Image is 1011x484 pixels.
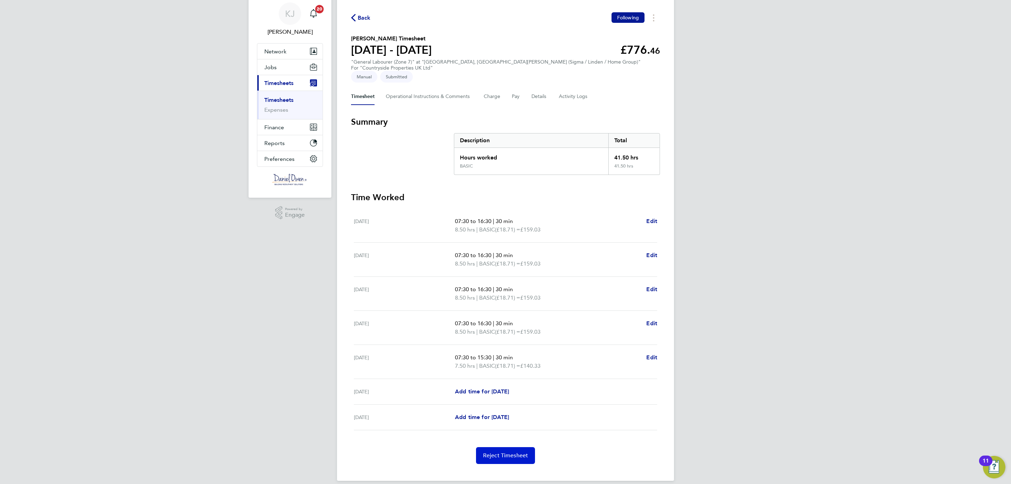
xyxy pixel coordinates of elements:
span: 8.50 hrs [455,328,475,335]
a: Edit [646,353,657,362]
div: Hours worked [454,148,608,163]
button: Timesheets [257,75,323,91]
div: [DATE] [354,413,455,421]
span: 07:30 to 16:30 [455,320,491,327]
button: Following [612,12,645,23]
button: Activity Logs [559,88,588,105]
span: Back [358,14,371,22]
div: [DATE] [354,285,455,302]
a: Timesheets [264,97,293,103]
span: (£18.71) = [495,294,520,301]
span: Edit [646,218,657,224]
span: £159.03 [520,328,541,335]
span: Jobs [264,64,277,71]
button: Finance [257,119,323,135]
button: Reports [257,135,323,151]
span: BASIC [479,225,495,234]
div: Summary [454,133,660,175]
span: Following [617,14,639,21]
span: 30 min [496,218,513,224]
span: (£18.71) = [495,328,520,335]
a: Powered byEngage [275,206,305,220]
span: | [476,260,478,267]
h2: [PERSON_NAME] Timesheet [351,34,432,43]
span: 8.50 hrs [455,226,475,233]
div: [DATE] [354,251,455,268]
h3: Time Worked [351,192,660,203]
span: | [493,286,494,293]
span: Powered by [285,206,305,212]
span: | [476,294,478,301]
h3: Summary [351,116,660,127]
div: [DATE] [354,319,455,336]
span: Edit [646,320,657,327]
button: Jobs [257,59,323,75]
div: For "Countryside Properties UK Ltd" [351,65,641,71]
button: Charge [484,88,501,105]
div: [DATE] [354,387,455,396]
span: Katherine Jacobs [257,28,323,36]
div: [DATE] [354,217,455,234]
a: Edit [646,217,657,225]
span: | [476,328,478,335]
span: 30 min [496,320,513,327]
span: (£18.71) = [495,362,520,369]
span: Edit [646,252,657,259]
a: Edit [646,251,657,260]
span: Add time for [DATE] [455,388,509,395]
button: Details [531,88,548,105]
span: | [476,226,478,233]
a: Add time for [DATE] [455,387,509,396]
span: | [493,252,494,259]
span: 07:30 to 15:30 [455,354,491,361]
span: 20 [315,5,324,13]
span: KJ [285,9,295,18]
span: (£18.71) = [495,226,520,233]
span: | [493,218,494,224]
span: 7.50 hrs [455,362,475,369]
a: Edit [646,319,657,328]
div: "General Labourer (Zone 7)" at "[GEOGRAPHIC_DATA], [GEOGRAPHIC_DATA][PERSON_NAME] (Sigma / Linden... [351,59,641,71]
div: [DATE] [354,353,455,370]
span: Timesheets [264,80,293,86]
span: 07:30 to 16:30 [455,252,491,259]
button: Pay [512,88,520,105]
span: £140.33 [520,362,541,369]
span: Reject Timesheet [483,452,528,459]
span: Network [264,48,286,55]
span: BASIC [479,260,495,268]
button: Operational Instructions & Comments [386,88,473,105]
span: 30 min [496,286,513,293]
span: 30 min [496,252,513,259]
span: | [493,320,494,327]
span: Engage [285,212,305,218]
button: Timesheets Menu [647,12,660,23]
div: Description [454,133,608,148]
h1: [DATE] - [DATE] [351,43,432,57]
button: Open Resource Center, 11 new notifications [983,456,1005,478]
span: £159.03 [520,260,541,267]
a: Edit [646,285,657,294]
span: (£18.71) = [495,260,520,267]
span: £159.03 [520,226,541,233]
span: BASIC [479,294,495,302]
span: 07:30 to 16:30 [455,218,491,224]
div: 41.50 hrs [608,163,660,175]
button: Preferences [257,151,323,166]
span: Reports [264,140,285,146]
div: Total [608,133,660,148]
span: Preferences [264,156,295,162]
span: This timesheet was manually created. [351,71,377,83]
a: Add time for [DATE] [455,413,509,421]
div: 41.50 hrs [608,148,660,163]
a: KJ[PERSON_NAME] [257,2,323,36]
span: 8.50 hrs [455,260,475,267]
span: 46 [650,46,660,56]
app-decimal: £776. [620,43,660,57]
span: 07:30 to 16:30 [455,286,491,293]
a: 20 [306,2,321,25]
button: Reject Timesheet [476,447,535,464]
span: This timesheet is Submitted. [380,71,413,83]
a: Go to home page [257,174,323,185]
a: Expenses [264,106,288,113]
